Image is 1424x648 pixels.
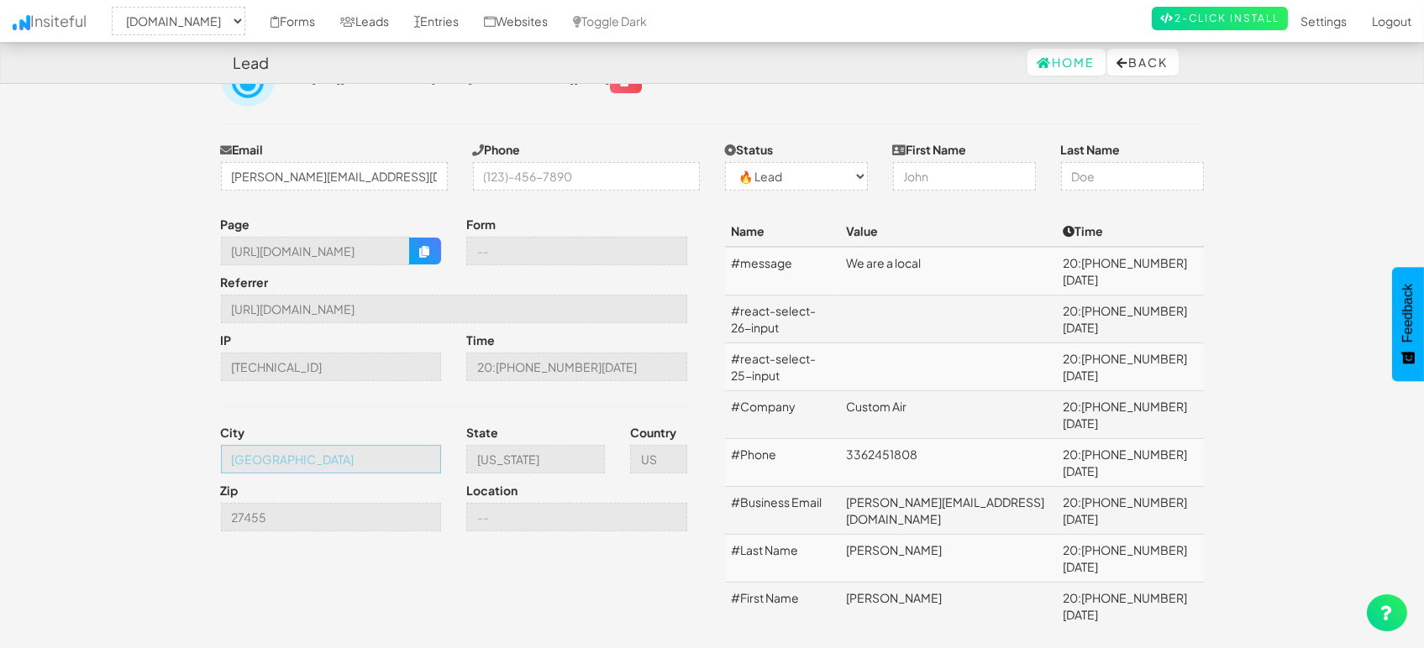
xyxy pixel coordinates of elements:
td: 20:[PHONE_NUMBER][DATE] [1056,343,1204,391]
input: -- [221,237,411,265]
td: 20:[PHONE_NUMBER][DATE] [1056,391,1204,439]
label: Country [630,424,676,441]
label: Page [221,216,250,233]
td: #Phone [725,439,839,487]
td: 20:[PHONE_NUMBER][DATE] [1056,583,1204,630]
input: j@doe.com [221,162,448,191]
button: Feedback - Show survey [1392,267,1424,381]
a: 2-Click Install [1152,7,1288,30]
td: [PERSON_NAME][EMAIL_ADDRESS][DOMAIN_NAME] [839,487,1056,535]
input: -- [466,503,687,531]
label: Form [466,216,496,233]
td: #First Name [725,583,839,630]
input: John [893,162,1036,191]
td: #Business Email [725,487,839,535]
label: City [221,424,245,441]
label: Phone [473,141,521,158]
input: -- [221,445,442,473]
a: Home [1027,49,1106,76]
td: [PERSON_NAME] [839,583,1056,630]
input: -- [221,503,442,531]
button: Back [1107,49,1179,76]
input: -- [221,295,687,323]
label: Status [725,141,774,158]
td: 20:[PHONE_NUMBER][DATE] [1056,487,1204,535]
td: 20:[PHONE_NUMBER][DATE] [1056,535,1204,583]
label: Email [221,141,264,158]
td: We are a local [839,247,1056,295]
span: from [URL][DOMAIN_NAME] at 20:[PHONE_NUMBER][DATE] [283,71,642,86]
td: #Last Name [725,535,839,583]
label: Location [466,482,518,499]
td: #message [725,247,839,295]
td: 20:[PHONE_NUMBER][DATE] [1056,247,1204,295]
label: Zip [221,482,239,499]
td: #react-select-25-input [725,343,839,391]
input: -- [466,445,605,473]
label: IP [221,332,232,348]
input: (123)-456-7890 [473,162,700,191]
td: [PERSON_NAME] [839,535,1056,583]
input: Doe [1061,162,1204,191]
label: Last Name [1061,141,1121,158]
input: -- [466,237,687,265]
label: First Name [893,141,967,158]
th: Time [1056,216,1204,247]
label: Referrer [221,274,269,290]
td: 20:[PHONE_NUMBER][DATE] [1056,439,1204,487]
input: -- [221,353,442,381]
th: Value [839,216,1056,247]
label: State [466,424,498,441]
input: -- [466,353,687,381]
h4: Lead [234,55,270,71]
th: Name [725,216,839,247]
td: #Company [725,391,839,439]
td: Custom Air [839,391,1056,439]
span: Feedback [1400,284,1416,342]
td: 3362451808 [839,439,1056,487]
td: 20:[PHONE_NUMBER][DATE] [1056,295,1204,343]
label: Time [466,332,495,348]
td: #react-select-26-input [725,295,839,343]
input: -- [630,445,687,473]
img: icon.png [13,15,30,30]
